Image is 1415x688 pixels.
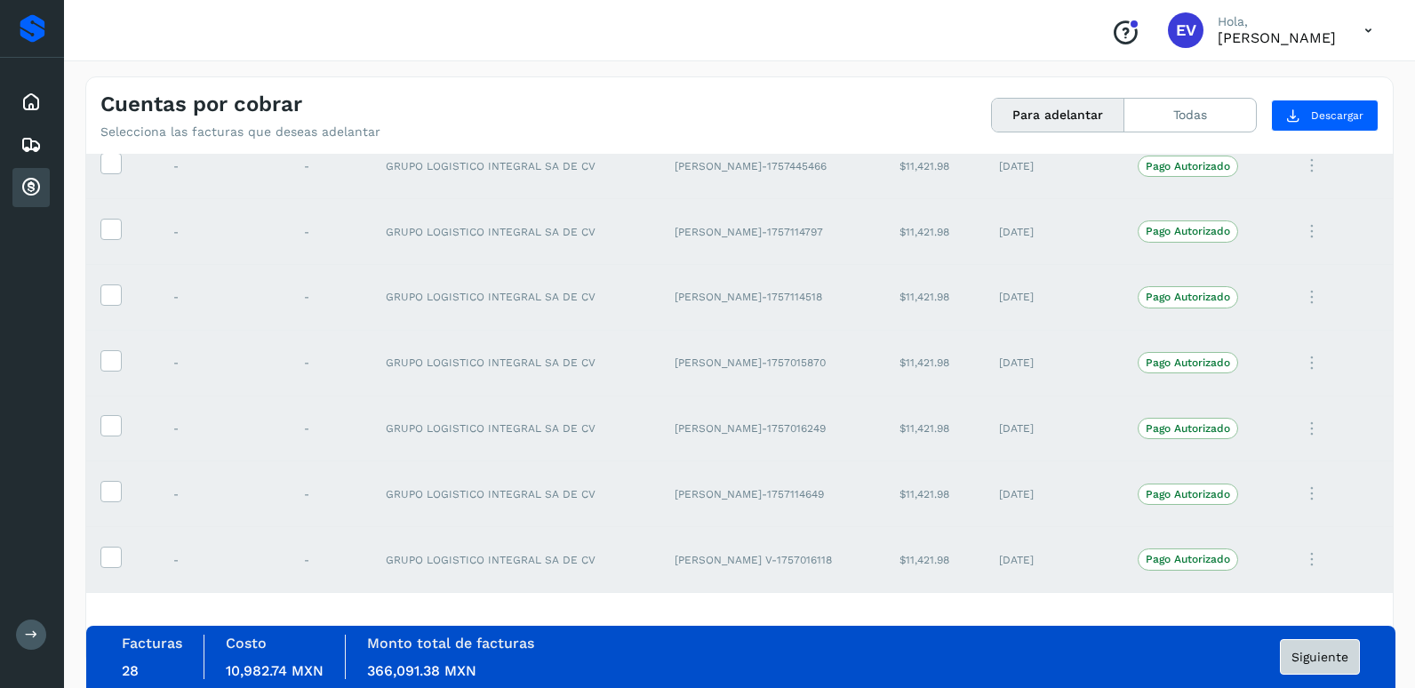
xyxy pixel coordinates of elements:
[885,527,985,593] td: $11,421.98
[660,396,885,461] td: [PERSON_NAME]-1757016249
[885,264,985,330] td: $11,421.98
[12,83,50,122] div: Inicio
[372,396,660,461] td: GRUPO LOGISTICO INTEGRAL SA DE CV
[1218,14,1336,29] p: Hola,
[1280,639,1360,675] button: Siguiente
[885,330,985,396] td: $11,421.98
[372,199,660,265] td: GRUPO LOGISTICO INTEGRAL SA DE CV
[660,199,885,265] td: [PERSON_NAME]-1757114797
[226,635,267,652] label: Costo
[159,133,290,199] td: -
[885,199,985,265] td: $11,421.98
[1146,422,1230,435] p: Pago Autorizado
[985,330,1123,396] td: [DATE]
[985,264,1123,330] td: [DATE]
[1146,291,1230,303] p: Pago Autorizado
[1311,108,1363,124] span: Descargar
[660,264,885,330] td: [PERSON_NAME]-1757114518
[290,330,372,396] td: -
[100,92,302,117] h4: Cuentas por cobrar
[290,264,372,330] td: -
[1218,29,1336,46] p: Elizabet Villalobos Reynoso
[159,527,290,593] td: -
[12,125,50,164] div: Embarques
[372,264,660,330] td: GRUPO LOGISTICO INTEGRAL SA DE CV
[985,461,1123,527] td: [DATE]
[660,461,885,527] td: [PERSON_NAME]-1757114649
[159,199,290,265] td: -
[885,133,985,199] td: $11,421.98
[122,635,182,652] label: Facturas
[885,396,985,461] td: $11,421.98
[985,396,1123,461] td: [DATE]
[372,527,660,593] td: GRUPO LOGISTICO INTEGRAL SA DE CV
[159,330,290,396] td: -
[1124,99,1256,132] button: Todas
[1146,488,1230,500] p: Pago Autorizado
[159,461,290,527] td: -
[159,396,290,461] td: -
[1146,553,1230,565] p: Pago Autorizado
[159,264,290,330] td: -
[290,527,372,593] td: -
[1146,160,1230,172] p: Pago Autorizado
[12,168,50,207] div: Cuentas por cobrar
[290,133,372,199] td: -
[226,662,324,679] span: 10,982.74 MXN
[1271,100,1379,132] button: Descargar
[367,635,534,652] label: Monto total de facturas
[100,124,380,140] p: Selecciona las facturas que deseas adelantar
[1146,225,1230,237] p: Pago Autorizado
[367,662,476,679] span: 366,091.38 MXN
[290,199,372,265] td: -
[885,461,985,527] td: $11,421.98
[372,330,660,396] td: GRUPO LOGISTICO INTEGRAL SA DE CV
[372,461,660,527] td: GRUPO LOGISTICO INTEGRAL SA DE CV
[660,527,885,593] td: [PERSON_NAME] V-1757016118
[372,133,660,199] td: GRUPO LOGISTICO INTEGRAL SA DE CV
[660,330,885,396] td: [PERSON_NAME]-1757015870
[660,133,885,199] td: [PERSON_NAME]-1757445466
[985,133,1123,199] td: [DATE]
[122,662,139,679] span: 28
[290,461,372,527] td: -
[985,527,1123,593] td: [DATE]
[1291,651,1348,663] span: Siguiente
[985,199,1123,265] td: [DATE]
[290,396,372,461] td: -
[1146,356,1230,369] p: Pago Autorizado
[992,99,1124,132] button: Para adelantar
